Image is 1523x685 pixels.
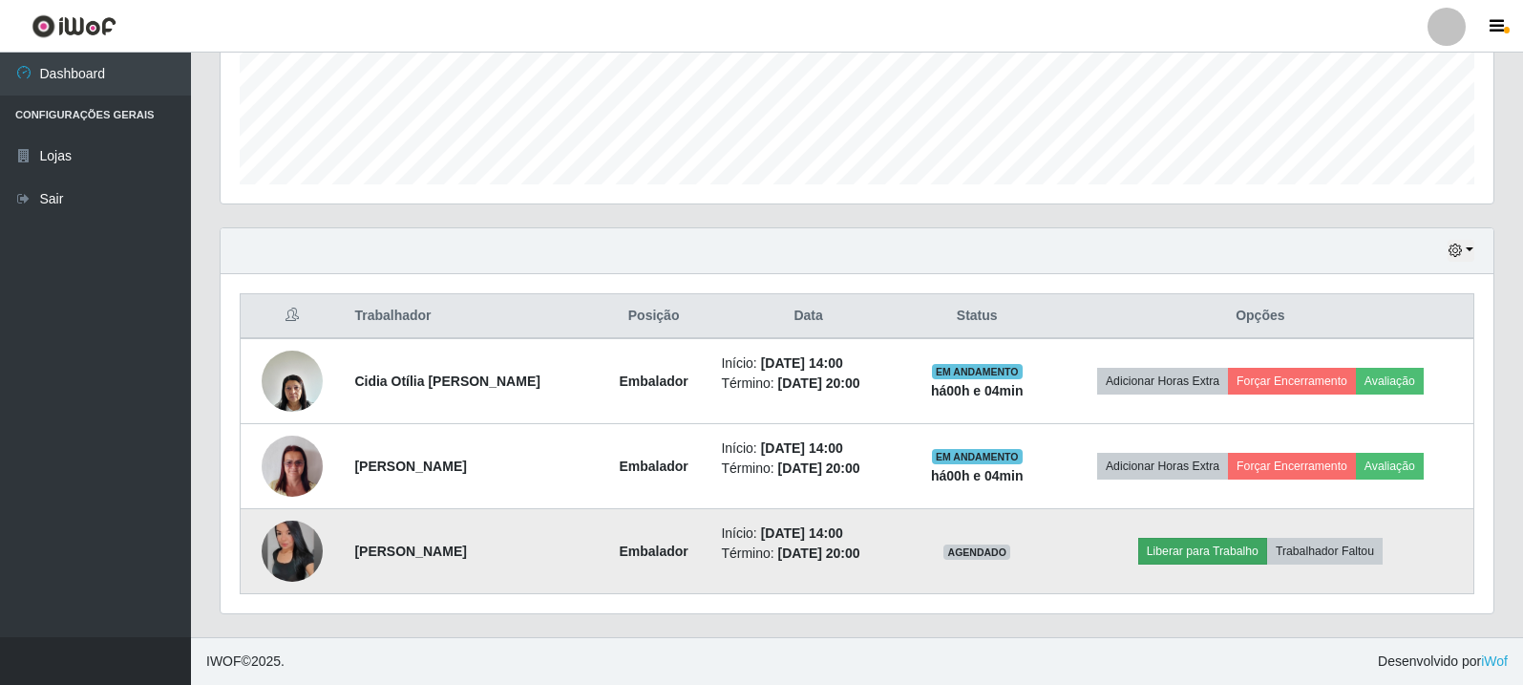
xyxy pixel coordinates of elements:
li: Início: [721,353,895,374]
li: Início: [721,524,895,544]
li: Término: [721,544,895,564]
strong: [PERSON_NAME] [354,459,466,474]
span: EM ANDAMENTO [932,364,1023,379]
span: AGENDADO [943,545,1010,560]
time: [DATE] 14:00 [761,525,843,541]
li: Término: [721,374,895,394]
th: Status [907,294,1047,339]
strong: há 00 h e 04 min [931,383,1024,398]
li: Término: [721,459,895,479]
time: [DATE] 14:00 [761,440,843,456]
th: Opções [1047,294,1474,339]
img: CoreUI Logo [32,14,116,38]
strong: [PERSON_NAME] [354,544,466,559]
time: [DATE] 20:00 [778,546,860,561]
img: 1704290796442.jpeg [262,426,323,507]
li: Início: [721,439,895,459]
strong: Embalador [619,459,687,474]
th: Data [709,294,906,339]
span: Desenvolvido por [1378,652,1508,672]
button: Adicionar Horas Extra [1097,453,1228,480]
strong: Embalador [619,544,687,559]
strong: Embalador [619,374,687,389]
time: [DATE] 20:00 [778,375,860,391]
span: IWOF [206,653,242,669]
button: Forçar Encerramento [1228,368,1356,395]
span: EM ANDAMENTO [932,449,1023,464]
a: iWof [1481,653,1508,669]
button: Liberar para Trabalho [1138,538,1267,565]
button: Trabalhador Faltou [1267,538,1383,565]
img: 1690487685999.jpeg [262,340,323,421]
strong: há 00 h e 04 min [931,468,1024,483]
strong: Cidia Otília [PERSON_NAME] [354,374,539,389]
button: Avaliação [1356,453,1424,480]
th: Trabalhador [343,294,597,339]
button: Forçar Encerramento [1228,453,1356,480]
img: 1750472737511.jpeg [262,521,323,582]
time: [DATE] 20:00 [778,460,860,476]
time: [DATE] 14:00 [761,355,843,371]
button: Avaliação [1356,368,1424,395]
span: © 2025 . [206,652,285,672]
th: Posição [598,294,710,339]
button: Adicionar Horas Extra [1097,368,1228,395]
